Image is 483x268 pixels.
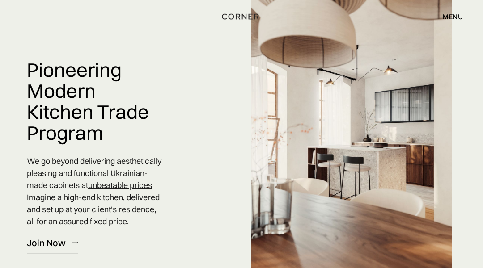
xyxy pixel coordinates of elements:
a: home [221,11,262,22]
div: Join Now [27,237,66,249]
p: We go beyond delivering aesthetically pleasing and functional Ukrainian-made cabinets at . Imagin... [27,155,163,227]
h1: Pioneering Modern Kitchen Trade Program [27,59,163,144]
a: Join Now [27,232,78,254]
div: menu [442,13,463,20]
div: menu [433,9,463,24]
a: unbeatable prices [88,180,152,190]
